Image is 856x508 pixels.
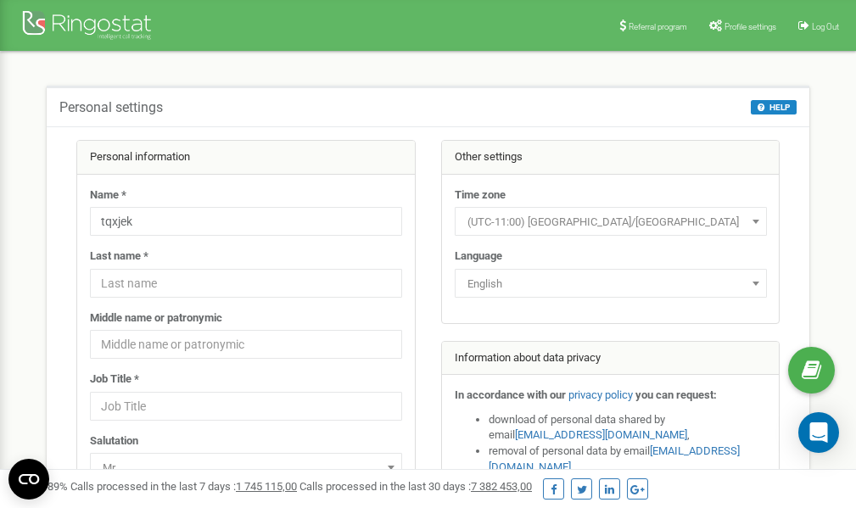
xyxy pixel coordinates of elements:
[455,388,566,401] strong: In accordance with our
[635,388,717,401] strong: you can request:
[8,459,49,500] button: Open CMP widget
[96,456,396,480] span: Mr.
[442,342,780,376] div: Information about data privacy
[725,22,776,31] span: Profile settings
[455,269,767,298] span: English
[90,207,402,236] input: Name
[489,444,767,475] li: removal of personal data by email ,
[489,412,767,444] li: download of personal data shared by email ,
[455,187,506,204] label: Time zone
[299,480,532,493] span: Calls processed in the last 30 days :
[77,141,415,175] div: Personal information
[90,310,222,327] label: Middle name or patronymic
[90,371,139,388] label: Job Title *
[568,388,633,401] a: privacy policy
[461,272,761,296] span: English
[70,480,297,493] span: Calls processed in the last 7 days :
[461,210,761,234] span: (UTC-11:00) Pacific/Midway
[90,248,148,265] label: Last name *
[90,433,138,449] label: Salutation
[236,480,297,493] u: 1 745 115,00
[59,100,163,115] h5: Personal settings
[455,248,502,265] label: Language
[442,141,780,175] div: Other settings
[751,100,797,114] button: HELP
[90,269,402,298] input: Last name
[90,453,402,482] span: Mr.
[471,480,532,493] u: 7 382 453,00
[90,330,402,359] input: Middle name or patronymic
[629,22,687,31] span: Referral program
[455,207,767,236] span: (UTC-11:00) Pacific/Midway
[90,187,126,204] label: Name *
[515,428,687,441] a: [EMAIL_ADDRESS][DOMAIN_NAME]
[812,22,839,31] span: Log Out
[90,392,402,421] input: Job Title
[798,412,839,453] div: Open Intercom Messenger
